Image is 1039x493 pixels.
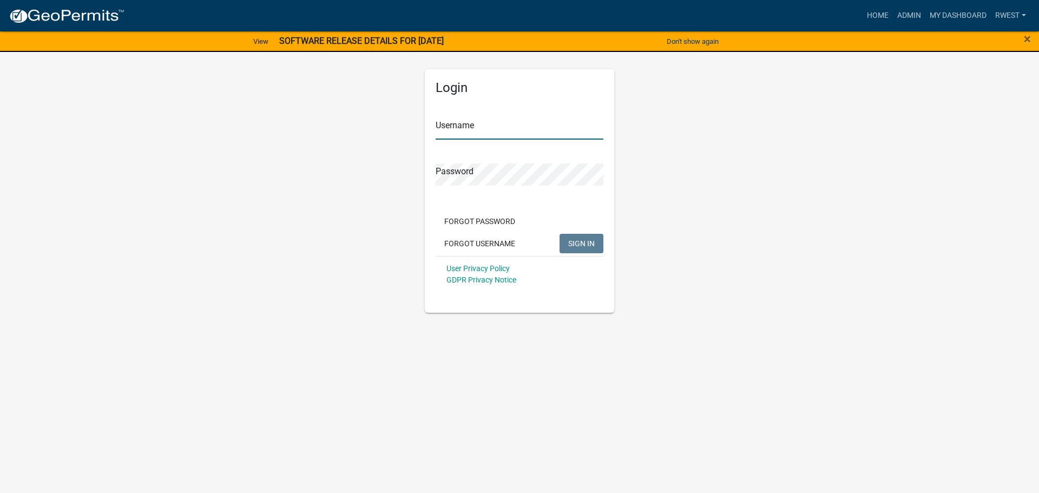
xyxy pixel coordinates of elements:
a: My Dashboard [925,5,991,26]
a: rwest [991,5,1030,26]
span: × [1024,31,1031,47]
span: SIGN IN [568,239,595,247]
button: SIGN IN [560,234,603,253]
button: Close [1024,32,1031,45]
button: Don't show again [662,32,723,50]
a: GDPR Privacy Notice [446,275,516,284]
a: Home [863,5,893,26]
a: View [249,32,273,50]
button: Forgot Password [436,212,524,231]
a: User Privacy Policy [446,264,510,273]
h5: Login [436,80,603,96]
a: Admin [893,5,925,26]
button: Forgot Username [436,234,524,253]
strong: SOFTWARE RELEASE DETAILS FOR [DATE] [279,36,444,46]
